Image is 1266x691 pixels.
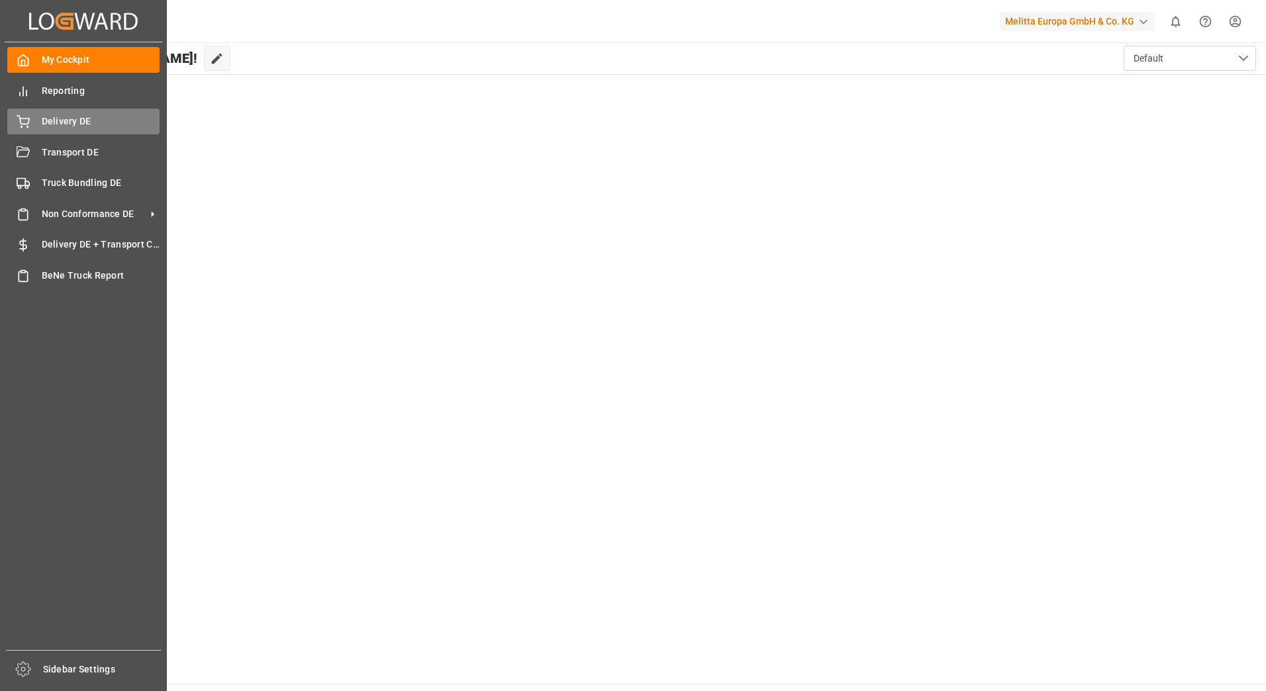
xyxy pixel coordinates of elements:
[42,269,160,283] span: BeNe Truck Report
[7,139,160,165] a: Transport DE
[7,232,160,257] a: Delivery DE + Transport Cost
[7,47,160,73] a: My Cockpit
[42,238,160,252] span: Delivery DE + Transport Cost
[7,170,160,196] a: Truck Bundling DE
[1161,7,1191,36] button: show 0 new notifications
[7,109,160,134] a: Delivery DE
[42,84,160,98] span: Reporting
[1134,52,1163,66] span: Default
[42,146,160,160] span: Transport DE
[1000,12,1155,31] div: Melitta Europa GmbH & Co. KG
[1000,9,1161,34] button: Melitta Europa GmbH & Co. KG
[55,46,197,71] span: Hello [PERSON_NAME]!
[43,663,162,676] span: Sidebar Settings
[42,53,160,67] span: My Cockpit
[1124,46,1256,71] button: open menu
[7,262,160,288] a: BeNe Truck Report
[1191,7,1220,36] button: Help Center
[42,207,146,221] span: Non Conformance DE
[42,176,160,190] span: Truck Bundling DE
[7,77,160,103] a: Reporting
[42,115,160,128] span: Delivery DE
